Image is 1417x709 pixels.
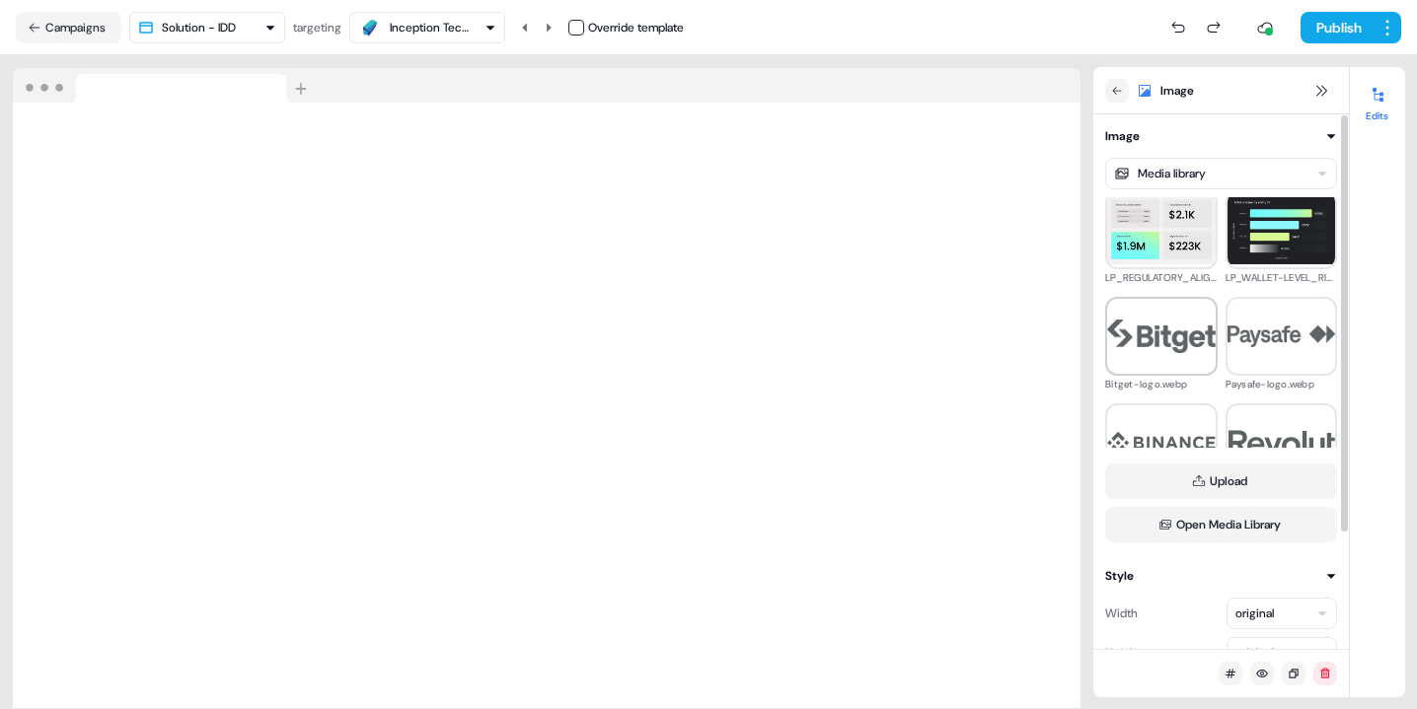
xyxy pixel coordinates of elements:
[13,103,1081,709] iframe: To enrich screen reader interactions, please activate Accessibility in Grammarly extension settings
[16,12,121,43] button: Campaigns
[349,12,505,43] button: Inception Technology Co. Ltd
[390,18,469,37] div: Inception Technology Co. Ltd
[1105,566,1337,586] button: Style
[1105,566,1134,586] div: Style
[1350,79,1405,122] button: Edits
[293,18,341,37] div: targeting
[1105,126,1337,146] button: Image
[1105,507,1337,542] button: Open Media Library
[1105,637,1141,669] div: Height
[1105,463,1337,499] button: Upload
[1235,643,1274,663] div: original
[1160,81,1194,101] span: Image
[1105,598,1138,629] div: Width
[162,18,236,37] div: Solution - IDD
[13,68,316,104] img: Browser topbar
[1105,126,1140,146] div: Image
[1301,12,1374,43] button: Publish
[588,18,684,37] div: Override template
[1138,164,1206,183] div: Media library
[1235,603,1274,623] div: original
